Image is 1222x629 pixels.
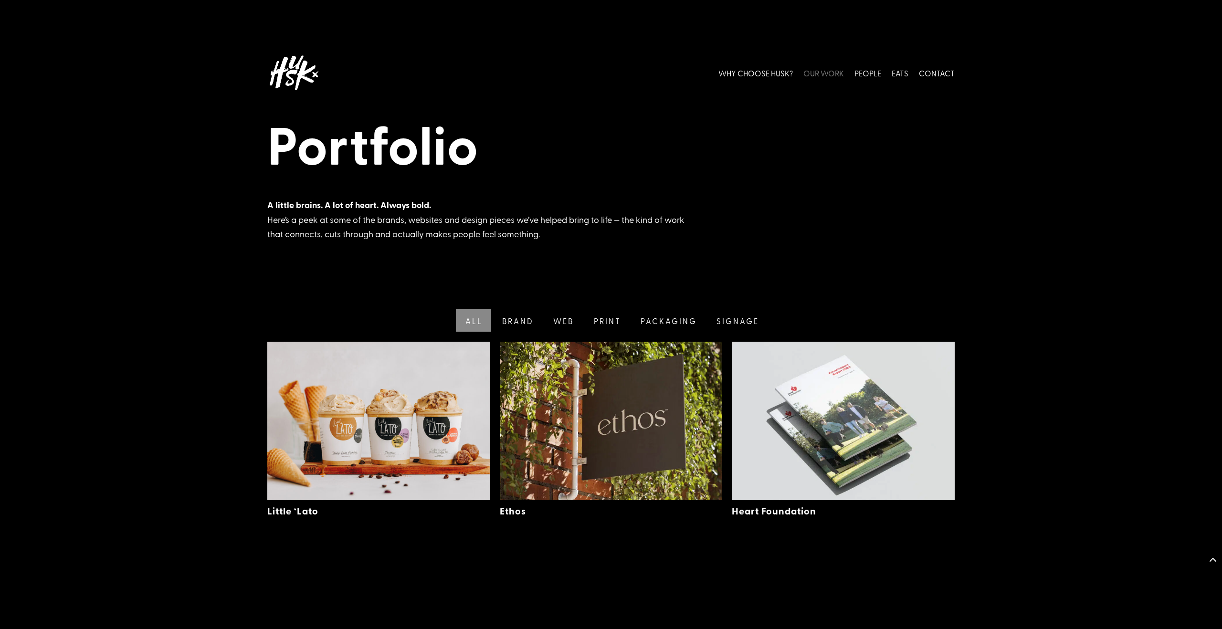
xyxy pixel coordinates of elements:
img: Heart Foundation [732,342,955,500]
img: Husk logo [267,52,320,94]
div: Here’s a peek at some of the brands, websites and design pieces we’ve helped bring to life — the ... [267,198,697,241]
a: Ethos [500,504,526,517]
a: All [454,309,491,332]
a: Brand [491,309,543,332]
a: Little ‘Lato [267,504,318,517]
a: Signage [706,309,768,332]
a: CONTACT [919,52,955,94]
strong: A little brains. A lot of heart. Always bold. [267,199,431,211]
a: Print [583,309,630,332]
a: PEOPLE [854,52,881,94]
a: EATS [892,52,908,94]
h1: Portfolio [267,113,955,180]
a: Web [542,309,583,332]
a: Heart Foundation [732,504,816,517]
img: Ethos [500,342,723,500]
a: OUR WORK [803,52,844,94]
a: Packaging [630,309,706,332]
a: WHY CHOOSE HUSK? [718,52,793,94]
img: Little ‘Lato [267,342,490,500]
